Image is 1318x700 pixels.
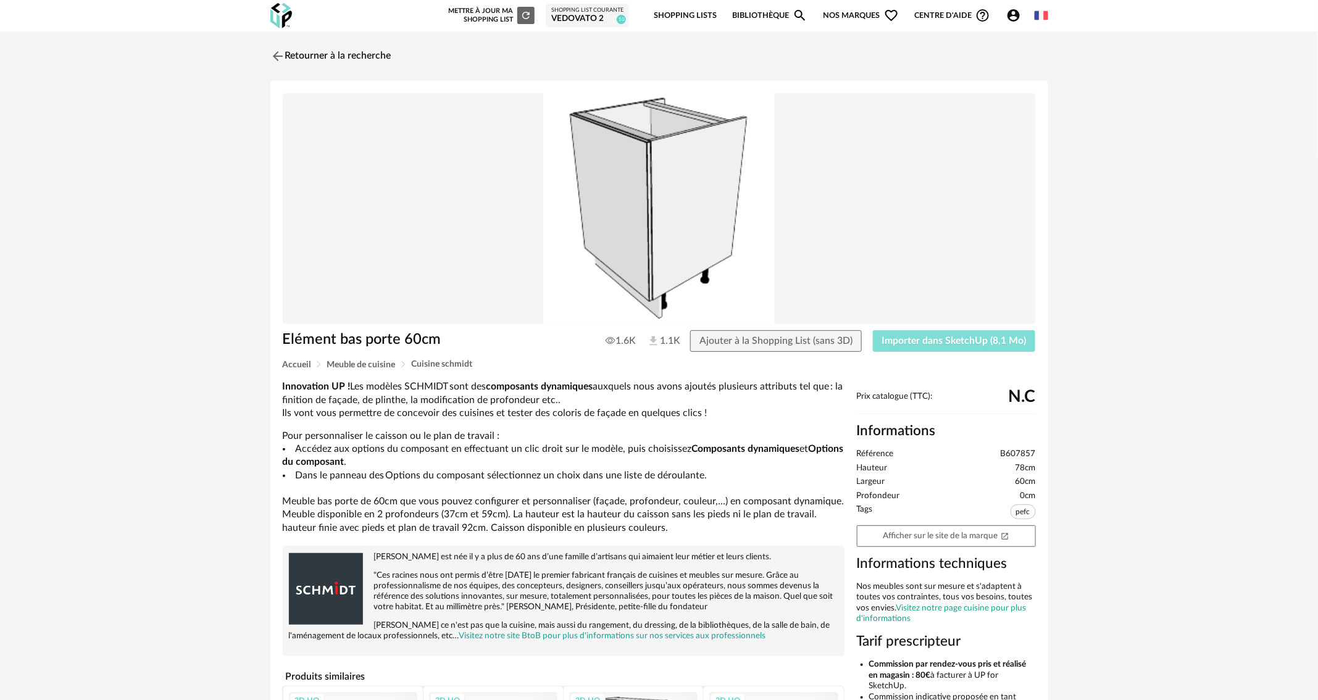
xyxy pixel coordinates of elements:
img: Product pack shot [283,93,1036,324]
span: 60cm [1016,477,1036,488]
b: Composants dynamiques [691,444,799,454]
span: 0cm [1020,491,1036,502]
h2: Informations [857,422,1036,440]
div: Nos meubles sont sur mesure et s'adaptent à toutes vos contraintes, tous vos besoins, toutes vos ... [857,581,1036,625]
button: Ajouter à la Shopping List (sans 3D) [690,330,862,352]
span: Nos marques [824,1,899,30]
b: Commission par rendez-vous pris et réalisé en magasin : 80€ [869,660,1027,680]
li: à facturer à UP for SketchUp. [869,659,1036,692]
h4: Produits similaires [283,667,845,686]
span: N.C [1009,392,1036,402]
li: Accédez aux options du composant en effectuant un clic droit sur le modèle, puis choisissez et . [283,443,845,469]
span: 10 [617,15,626,24]
h3: Informations techniques [857,555,1036,573]
a: Shopping List courante VEDOVATO 2 10 [551,7,624,25]
b: composants dynamiques [486,381,593,391]
p: Les modèles SCHMIDT sont des auxquels nous avons ajoutés plusieurs attributs tel que : la finitio... [283,380,845,420]
div: VEDOVATO 2 [551,14,624,25]
span: Heart Outline icon [884,8,899,23]
span: Magnify icon [793,8,807,23]
span: Cuisine schmidt [412,360,473,369]
span: Centre d'aideHelp Circle Outline icon [914,8,990,23]
img: fr [1035,9,1048,22]
div: Shopping List courante [551,7,624,14]
a: Retourner à la recherche [270,43,391,70]
div: Pour personnaliser le caisson ou le plan de travail : Meuble bas porte de 60cm que vous pouvez co... [283,380,845,535]
span: 78cm [1016,463,1036,474]
p: [PERSON_NAME] ce n'est pas que la cuisine, mais aussi du rangement, du dressing, de la bibliothèq... [289,620,838,641]
img: OXP [270,3,292,28]
span: Accueil [283,360,311,369]
img: svg+xml;base64,PHN2ZyB3aWR0aD0iMjQiIGhlaWdodD0iMjQiIHZpZXdCb3g9IjAgMCAyNCAyNCIgZmlsbD0ibm9uZSIgeG... [270,49,285,64]
b: Innovation UP ! [283,381,351,391]
div: Prix catalogue (TTC): [857,391,1036,414]
li: Dans le panneau des Options du composant sélectionnez un choix dans une liste de déroulante. [283,469,845,482]
span: Importer dans SketchUp (8,1 Mo) [882,336,1027,346]
a: Visitez notre site BtoB pour plus d'informations sur nos services aux professionnels [459,631,766,640]
span: Account Circle icon [1006,8,1021,23]
h3: Tarif prescripteur [857,633,1036,651]
span: 1.1K [647,335,667,348]
span: Open In New icon [1001,531,1009,540]
img: brand logo [289,552,363,626]
a: Visitez notre page cuisine pour plus d'informations [857,604,1027,623]
span: Help Circle Outline icon [975,8,990,23]
a: Shopping Lists [654,1,717,30]
div: Breadcrumb [283,360,1036,369]
span: Meuble de cuisine [327,360,396,369]
div: Mettre à jour ma Shopping List [446,7,535,24]
span: Refresh icon [520,12,532,19]
span: pefc [1011,504,1036,519]
span: B607857 [1001,449,1036,460]
p: [PERSON_NAME] est née il y a plus de 60 ans d’une famille d’artisans qui aimaient leur métier et ... [289,552,838,562]
img: Téléchargements [647,335,660,348]
span: Hauteur [857,463,888,474]
button: Importer dans SketchUp (8,1 Mo) [873,330,1036,352]
span: Tags [857,504,873,522]
span: 1.6K [606,335,636,347]
a: BibliothèqueMagnify icon [732,1,807,30]
span: Ajouter à la Shopping List (sans 3D) [699,336,853,346]
h1: Elément bas porte 60cm [283,330,590,349]
a: Afficher sur le site de la marqueOpen In New icon [857,525,1036,547]
p: "Ces racines nous ont permis d’être [DATE] le premier fabricant français de cuisines et meubles s... [289,570,838,612]
span: Profondeur [857,491,900,502]
span: Référence [857,449,894,460]
span: Largeur [857,477,885,488]
span: Account Circle icon [1006,8,1027,23]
